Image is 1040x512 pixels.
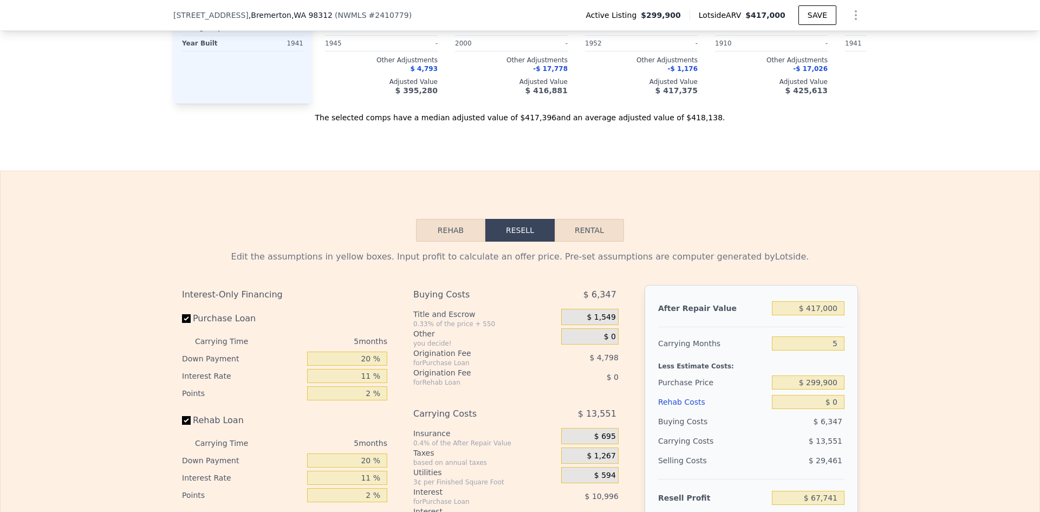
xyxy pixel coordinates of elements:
div: Resell Profit [658,488,768,508]
div: Carrying Time [195,435,265,452]
div: Carrying Time [195,333,265,350]
button: Rehab [416,219,485,242]
div: Title and Escrow [413,309,557,320]
div: for Rehab Loan [413,378,534,387]
div: - [643,36,698,51]
button: Show Options [845,4,867,26]
div: - [383,36,438,51]
input: Rehab Loan [182,416,191,425]
div: Edit the assumptions in yellow boxes. Input profit to calculate an offer price. Pre-set assumptio... [182,250,858,263]
div: 2000 [455,36,509,51]
div: 1910 [715,36,769,51]
span: $ 417,375 [655,86,698,95]
div: 1941 [845,36,899,51]
div: 0.33% of the price + 550 [413,320,557,328]
div: Interest Rate [182,469,303,487]
div: Less Estimate Costs: [658,353,844,373]
div: Other Adjustments [845,56,958,64]
span: $ 6,347 [814,417,842,426]
span: -$ 17,026 [793,65,828,73]
span: [STREET_ADDRESS] [173,10,249,21]
span: $ 0 [607,373,619,381]
span: $ 416,881 [525,86,568,95]
span: -$ 17,778 [533,65,568,73]
div: Other Adjustments [455,56,568,64]
span: $417,000 [745,11,785,20]
div: ( ) [335,10,412,21]
button: Resell [485,219,555,242]
div: Interest [413,487,534,497]
label: Purchase Loan [182,309,303,328]
div: 3¢ per Finished Square Foot [413,478,557,487]
div: you decide! [413,339,557,348]
div: Interest-Only Financing [182,285,387,304]
div: for Purchase Loan [413,359,534,367]
div: Other [413,328,557,339]
span: Lotside ARV [699,10,745,21]
span: $ 4,798 [589,353,618,362]
div: Points [182,487,303,504]
div: Origination Fee [413,367,534,378]
div: Other Adjustments [585,56,698,64]
span: $ 13,551 [809,437,842,445]
div: Buying Costs [658,412,768,431]
span: $ 4,793 [411,65,438,73]
span: $ 29,461 [809,456,842,465]
span: # 2410779 [369,11,409,20]
div: After Repair Value [658,299,768,318]
div: Buying Costs [413,285,534,304]
div: Down Payment [182,350,303,367]
span: $ 6,347 [583,285,616,304]
span: $ 1,549 [587,313,615,322]
span: $ 13,551 [578,404,616,424]
div: Down Payment [182,452,303,469]
div: Adjusted Value [455,77,568,86]
div: Adjusted Value [585,77,698,86]
div: Taxes [413,448,557,458]
span: -$ 1,176 [668,65,698,73]
span: $ 395,280 [395,86,438,95]
button: SAVE [798,5,836,25]
div: 5 months [270,333,387,350]
span: $ 695 [594,432,616,442]
div: Carrying Costs [658,431,726,451]
div: Selling Costs [658,451,768,470]
span: $ 1,267 [587,451,615,461]
div: Other Adjustments [715,56,828,64]
div: 1952 [585,36,639,51]
label: Rehab Loan [182,411,303,430]
div: Origination Fee [413,348,534,359]
div: 0.4% of the After Repair Value [413,439,557,448]
div: Adjusted Value [845,77,958,86]
div: Carrying Costs [413,404,534,424]
div: Rehab Costs [658,392,768,412]
div: 5 months [270,435,387,452]
div: Purchase Price [658,373,768,392]
span: $ 0 [604,332,616,342]
div: Interest Rate [182,367,303,385]
span: , Bremerton [249,10,333,21]
div: The selected comps have a median adjusted value of $417,396 and an average adjusted value of $418... [173,103,867,123]
button: Rental [555,219,624,242]
input: Purchase Loan [182,314,191,323]
div: Adjusted Value [715,77,828,86]
div: 1945 [325,36,379,51]
div: Utilities [413,467,557,478]
span: $ 594 [594,471,616,481]
div: Year Built [182,36,240,51]
span: $ 10,996 [585,492,619,501]
div: Points [182,385,303,402]
span: , WA 98312 [291,11,333,20]
div: Carrying Months [658,334,768,353]
div: - [773,36,828,51]
div: Insurance [413,428,557,439]
div: Adjusted Value [325,77,438,86]
span: Active Listing [586,10,641,21]
div: Other Adjustments [325,56,438,64]
div: 1941 [245,36,303,51]
span: $ 425,613 [785,86,828,95]
div: for Purchase Loan [413,497,534,506]
div: - [513,36,568,51]
span: $299,900 [641,10,681,21]
div: based on annual taxes [413,458,557,467]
